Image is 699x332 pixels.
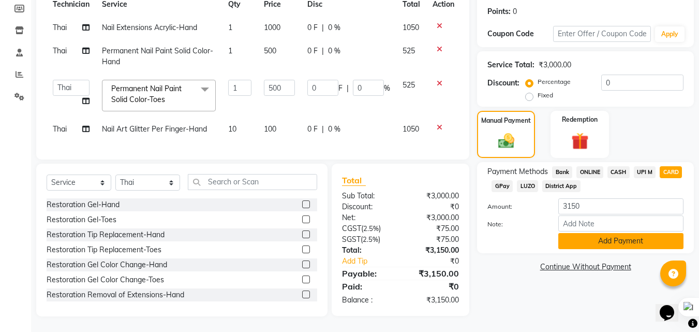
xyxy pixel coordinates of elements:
iframe: chat widget [656,291,689,322]
a: x [165,95,170,104]
span: | [322,46,324,56]
div: ₹75.00 [400,223,467,234]
div: Coupon Code [487,28,553,39]
div: Restoration Gel-Toes [47,214,116,225]
input: Enter Offer / Coupon Code [553,26,651,42]
img: _gift.svg [566,131,594,152]
div: Paid: [334,280,400,293]
span: 2.5% [363,235,378,243]
input: Amount [558,198,683,214]
div: ₹0 [400,201,467,212]
div: ₹3,150.00 [400,295,467,306]
div: ₹3,000.00 [400,191,467,201]
div: ₹3,150.00 [400,245,467,256]
div: Restoration Tip Replacement-Toes [47,244,161,255]
span: District App [542,180,581,192]
span: 100 [264,124,276,134]
div: Points: [487,6,511,17]
div: Service Total: [487,60,534,70]
div: ₹3,000.00 [400,212,467,223]
span: 1050 [403,23,419,32]
span: | [347,83,349,94]
label: Redemption [562,115,598,124]
label: Note: [480,220,550,229]
span: 0 % [328,22,340,33]
span: 1 [228,46,232,55]
span: 1 [228,23,232,32]
span: Payment Methods [487,166,548,177]
span: CGST [342,224,361,233]
span: Nail Art Glitter Per Finger-Hand [102,124,207,134]
div: ( ) [334,223,400,234]
div: ₹0 [412,256,467,267]
span: Thai [53,124,67,134]
a: Add Tip [334,256,411,267]
span: 525 [403,80,415,90]
span: Bank [552,166,572,178]
span: | [322,124,324,135]
div: Restoration Gel Color Change-Toes [47,275,164,285]
span: | [322,22,324,33]
span: 2.5% [363,224,379,233]
div: Total: [334,245,400,256]
div: ₹3,000.00 [539,60,571,70]
span: 1050 [403,124,419,134]
span: SGST [342,235,361,244]
span: Permanent Nail Paint Solid Color-Hand [102,46,213,66]
label: Percentage [538,77,571,86]
span: 10 [228,124,236,134]
div: ₹3,150.00 [400,267,467,280]
label: Manual Payment [481,116,531,125]
span: 0 F [307,46,318,56]
span: 0 % [328,124,340,135]
div: Restoration Gel-Hand [47,199,120,210]
span: 525 [403,46,415,55]
span: 0 F [307,22,318,33]
span: CASH [607,166,630,178]
div: Restoration Removal of Extensions-Hand [47,290,184,300]
span: Thai [53,46,67,55]
div: Discount: [487,78,519,89]
div: 0 [513,6,517,17]
div: Sub Total: [334,191,400,201]
div: ( ) [334,234,400,245]
span: LUZO [517,180,538,192]
span: CARD [660,166,682,178]
button: Add Payment [558,233,683,249]
span: 0 F [307,124,318,135]
span: Total [342,175,366,186]
div: ₹0 [400,280,467,293]
span: 1000 [264,23,280,32]
span: % [384,83,390,94]
input: Search or Scan [188,174,317,190]
span: Thai [53,23,67,32]
span: Nail Extensions Acrylic-Hand [102,23,197,32]
div: Discount: [334,201,400,212]
label: Amount: [480,202,550,211]
div: Restoration Gel Color Change-Hand [47,259,167,270]
span: ONLINE [576,166,603,178]
a: Continue Without Payment [479,262,692,272]
span: Permanent Nail Paint Solid Color-Toes [111,84,182,104]
label: Fixed [538,91,553,100]
div: Payable: [334,267,400,280]
span: 0 % [328,46,340,56]
div: Balance : [334,295,400,306]
div: ₹75.00 [400,234,467,245]
div: Restoration Tip Replacement-Hand [47,229,165,240]
span: UPI M [634,166,656,178]
div: Net: [334,212,400,223]
span: 500 [264,46,276,55]
span: F [338,83,343,94]
button: Apply [655,26,685,42]
img: _cash.svg [493,132,519,150]
span: GPay [492,180,513,192]
input: Add Note [558,215,683,232]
